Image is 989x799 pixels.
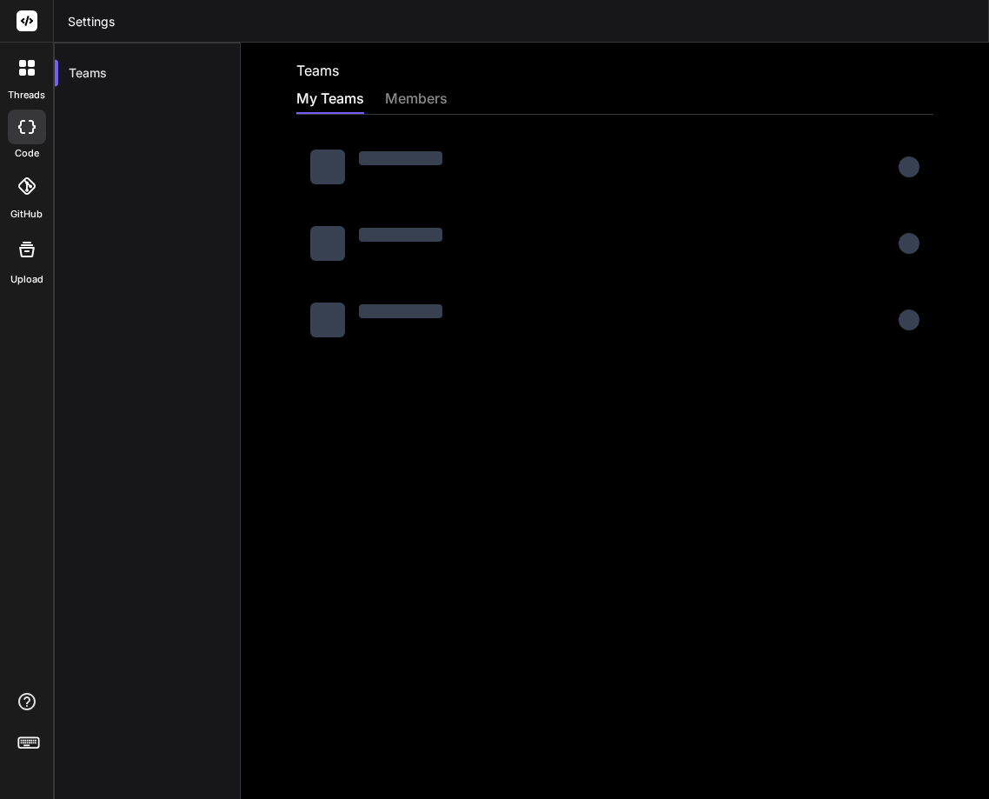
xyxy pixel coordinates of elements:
div: members [385,88,448,112]
h2: Teams [296,60,339,81]
label: GitHub [10,207,43,222]
label: Upload [10,272,43,287]
label: code [15,146,39,161]
label: threads [8,88,45,103]
div: My Teams [296,88,364,112]
div: Teams [55,54,240,92]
